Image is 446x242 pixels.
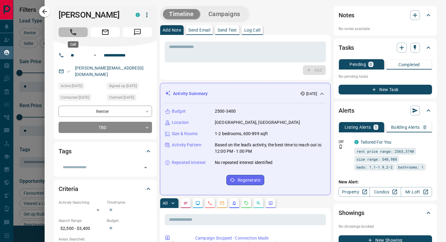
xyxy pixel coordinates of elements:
[398,63,420,67] p: Completed
[401,187,432,197] a: Mr.Loft
[391,125,420,129] p: Building Alerts
[91,27,120,37] span: Email
[345,125,371,129] p: Listing Alerts
[424,125,426,129] p: 0
[195,235,323,241] p: Campaign Stopped - Connection Made
[339,139,351,145] p: Off
[339,40,432,55] div: Tasks
[370,62,372,66] p: 0
[218,28,237,32] p: Send Text
[268,201,273,206] svg: Agent Actions
[215,142,326,155] p: Based on the lead's activity, the best time to reach out is: 12:00 PM - 1:00 PM
[306,91,317,97] p: [DATE]
[256,201,261,206] svg: Opportunities
[59,106,152,117] div: Renter
[356,156,397,162] span: size range: 540,988
[339,106,354,115] h2: Alerts
[61,94,89,101] span: Contacted [DATE]
[183,201,188,206] svg: Notes
[339,224,432,229] p: No showings booked
[350,62,366,66] p: Pending
[123,27,152,37] span: Message
[109,83,137,89] span: Signed up [DATE]
[59,83,104,91] div: Mon Aug 11 2025
[215,108,236,114] p: 2500-3400
[107,218,152,223] p: Budget:
[59,223,104,233] p: $2,500 - $3,400
[59,122,152,133] div: TBD
[66,69,71,73] svg: Email Valid
[202,9,246,19] button: Campaigns
[172,108,186,114] p: Budget
[339,72,432,81] p: No pending tasks
[163,28,181,32] p: Add Note
[59,184,78,194] h2: Criteria
[107,94,152,103] div: Mon Aug 11 2025
[59,144,152,158] div: Tags
[172,142,201,148] p: Activity Pattern
[59,218,104,223] p: Search Range:
[339,103,432,118] div: Alerts
[75,66,144,77] a: [PERSON_NAME][EMAIL_ADDRESS][DOMAIN_NAME]
[339,43,354,53] h2: Tasks
[91,52,99,59] button: Open
[215,131,268,137] p: 1-2 bedrooms, 600-899 sqft
[339,10,354,20] h2: Notes
[163,9,200,19] button: Timeline
[244,201,249,206] svg: Requests
[339,206,432,220] div: Showings
[172,159,206,166] p: Repeated Interest
[165,88,326,99] div: Activity Summary[DATE]
[188,28,210,32] p: Send Email
[339,85,432,94] button: New Task
[356,148,414,154] span: rent price range: 2565,3740
[59,182,152,196] div: Criteria
[339,179,432,185] p: New Alert:
[339,187,370,197] a: Property
[220,201,225,206] svg: Emails
[339,8,432,22] div: Notes
[59,200,104,205] p: Actively Searching:
[360,140,391,145] a: Tailored For You
[370,187,401,197] a: Condos
[215,159,272,166] p: No repeated interest identified
[354,140,359,144] div: condos.ca
[208,201,212,206] svg: Calls
[109,94,134,101] span: Claimed [DATE]
[107,200,152,205] p: Timeframe:
[59,237,152,242] p: Areas Searched:
[375,125,377,129] p: 1
[68,41,79,48] div: Call
[339,26,432,32] p: No notes available
[232,201,237,206] svg: Listing Alerts
[244,28,260,32] p: Log Call
[398,164,424,170] span: bathrooms: 1
[172,119,189,126] p: Location
[136,13,140,17] div: condos.ca
[59,94,104,103] div: Mon Aug 11 2025
[61,83,82,89] span: Active [DATE]
[141,163,150,172] button: Open
[195,201,200,206] svg: Lead Browsing Activity
[226,175,264,185] button: Regenerate
[59,146,71,156] h2: Tags
[107,83,152,91] div: Tue Dec 10 2024
[173,90,208,97] p: Activity Summary
[356,164,393,170] span: beds: 1.1-1.9,2-2
[163,201,167,205] p: All
[215,119,300,126] p: [GEOGRAPHIC_DATA], [GEOGRAPHIC_DATA]
[339,208,364,218] h2: Showings
[339,145,343,149] svg: Push Notification Only
[59,10,127,20] h1: [PERSON_NAME]
[172,131,198,137] p: Size & Rooms
[59,27,88,37] span: Call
